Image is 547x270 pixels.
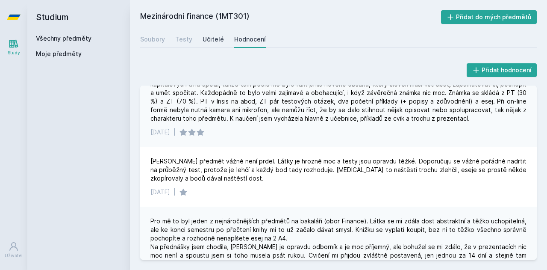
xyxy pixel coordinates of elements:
[234,31,266,48] a: Hodnocení
[8,50,20,56] div: Study
[150,188,170,196] div: [DATE]
[2,237,26,263] a: Uživatel
[150,157,526,183] div: [PERSON_NAME] předmět vážně není prdel. Látky je hrozně moc a testy jsou opravdu těžké. Doporučuj...
[174,128,176,136] div: |
[203,35,224,44] div: Učitelé
[36,50,82,58] span: Moje předměty
[175,35,192,44] div: Testy
[140,10,441,24] h2: Mezinárodní finance (1MT301)
[150,128,170,136] div: [DATE]
[175,31,192,48] a: Testy
[2,34,26,60] a: Study
[234,35,266,44] div: Hodnocení
[5,252,23,259] div: Uživatel
[441,10,537,24] button: Přidat do mých předmětů
[36,35,91,42] a: Všechny předměty
[140,35,165,44] div: Soubory
[174,188,176,196] div: |
[203,31,224,48] a: Učitelé
[140,31,165,48] a: Soubory
[150,71,526,123] div: Tři hvězdičky vycházejí z toho, že to bylo celkem hardcore. Měla jsem to zapsané jako volitelný p...
[467,63,537,77] button: Přidat hodnocení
